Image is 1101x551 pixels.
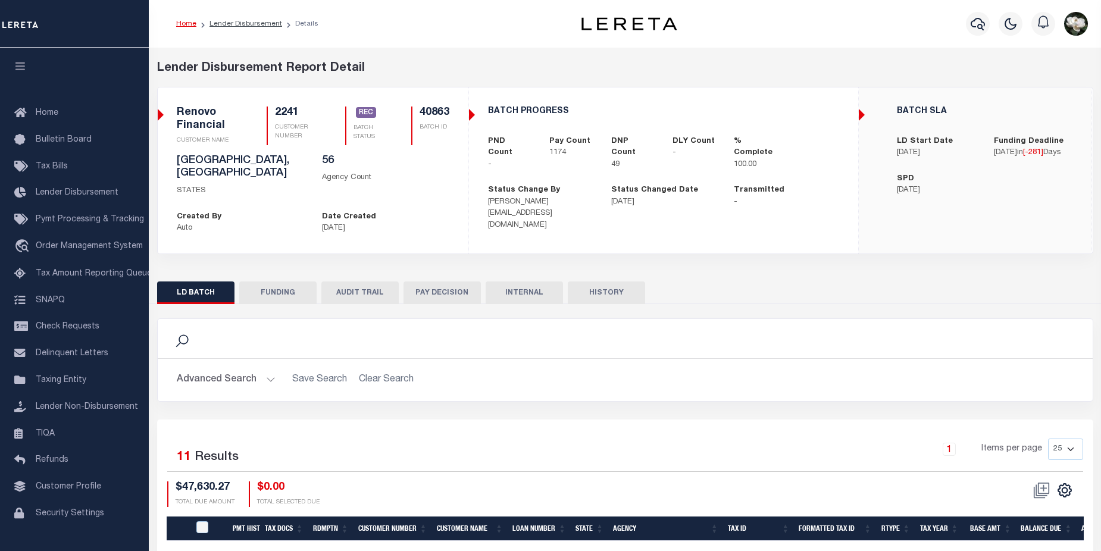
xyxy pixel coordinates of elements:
h4: $47,630.27 [176,481,234,494]
th: Base Amt: activate to sort column ascending [964,516,1016,541]
span: Status should not be "REC" to perform this action. [1028,481,1055,499]
label: Transmitted [734,184,784,196]
span: -281 [1025,149,1041,156]
p: [PERSON_NAME][EMAIL_ADDRESS][DOMAIN_NAME] [488,196,593,231]
h5: 2241 [275,107,317,120]
h5: BATCH SLA [897,107,1073,117]
img: logo-dark.svg [581,17,677,30]
p: Auto [177,223,304,234]
label: DLY Count [673,136,715,148]
button: HISTORY [568,281,645,304]
label: Date Created [322,211,376,223]
p: [DATE] [322,223,449,234]
label: SPD [897,173,914,185]
span: TIQA [36,429,55,437]
p: - [488,159,531,171]
p: - [673,147,716,159]
p: [DATE] [611,196,717,208]
button: FUNDING [239,281,317,304]
span: 11 [177,451,191,464]
th: Formatted Tax Id: activate to sort column ascending [794,516,876,541]
p: BATCH STATUS [354,124,383,142]
p: [DATE] [897,147,976,159]
i: travel_explore [14,239,33,255]
span: Lender Non-Disbursement [36,403,138,411]
p: STATES [177,185,304,197]
span: Delinquent Letters [36,349,108,358]
th: Pmt Hist [228,516,260,541]
th: Tax Year: activate to sort column ascending [915,516,964,541]
span: Bulletin Board [36,136,92,144]
p: BATCH ID [420,123,449,132]
span: Items per page [981,443,1042,456]
th: Rdmptn: activate to sort column ascending [308,516,354,541]
button: Advanced Search [177,368,276,392]
label: DNP Count [611,136,655,159]
p: - [734,196,839,208]
th: Balance Due: activate to sort column ascending [1016,516,1077,541]
span: Lender Disbursement [36,189,118,197]
span: Pymt Processing & Tracking [36,215,144,224]
h5: 56 [322,155,449,168]
div: Lender Disbursement Report Detail [157,60,1093,77]
a: REC [356,108,376,118]
th: Customer Number: activate to sort column ascending [354,516,432,541]
span: [ ] [1023,149,1043,156]
label: Status Change By [488,184,560,196]
h5: BATCH PROGRESS [488,107,839,117]
p: Agency Count [322,172,449,184]
a: Home [176,20,196,27]
p: 1174 [549,147,593,159]
p: CUSTOMER NUMBER [275,123,317,141]
span: Tax Bills [36,162,68,171]
label: % Complete [734,136,777,159]
h5: Renovo Financial [177,107,239,132]
label: LD Start Date [897,136,953,148]
span: Order Management System [36,242,143,251]
label: Status Changed Date [611,184,698,196]
button: PAY DECISION [404,281,481,304]
th: Agency: activate to sort column ascending [608,516,723,541]
li: Details [282,18,318,29]
span: Customer Profile [36,483,101,491]
label: Created By [177,211,221,223]
h4: $0.00 [257,481,320,494]
p: TOTAL SELECTED DUE [257,498,320,507]
span: Tax Amount Reporting Queue [36,270,152,278]
p: in Days [994,147,1073,159]
p: TOTAL DUE AMOUNT [176,498,234,507]
th: State: activate to sort column ascending [571,516,608,541]
p: 49 [611,159,655,171]
th: PayeePmtBatchStatus [189,516,228,541]
label: Funding Deadline [994,136,1064,148]
button: AUDIT TRAIL [321,281,399,304]
label: Pay Count [549,136,590,148]
p: 100.00 [734,159,777,171]
th: RType: activate to sort column ascending [877,516,915,541]
th: Customer Name: activate to sort column ascending [432,516,508,541]
p: CUSTOMER NAME [177,136,239,145]
span: [DATE] [994,149,1017,156]
span: Taxing Entity [36,376,86,384]
th: &nbsp;&nbsp;&nbsp;&nbsp;&nbsp;&nbsp;&nbsp;&nbsp;&nbsp;&nbsp; [167,516,189,541]
th: Loan Number: activate to sort column ascending [508,516,571,541]
span: Security Settings [36,509,104,518]
span: Refunds [36,456,68,464]
label: Results [195,448,239,467]
span: SNAPQ [36,296,65,304]
span: Check Requests [36,323,99,331]
span: REC [356,107,376,118]
h5: [GEOGRAPHIC_DATA],[GEOGRAPHIC_DATA] [177,155,304,181]
label: PND Count [488,136,531,159]
button: LD BATCH [157,281,234,304]
th: Tax Id: activate to sort column ascending [723,516,794,541]
th: Tax Docs: activate to sort column ascending [260,516,308,541]
p: [DATE] [897,184,976,196]
a: Lender Disbursement [209,20,282,27]
h5: 40863 [420,107,449,120]
span: Home [36,109,58,117]
button: INTERNAL [486,281,563,304]
a: 1 [943,443,956,456]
